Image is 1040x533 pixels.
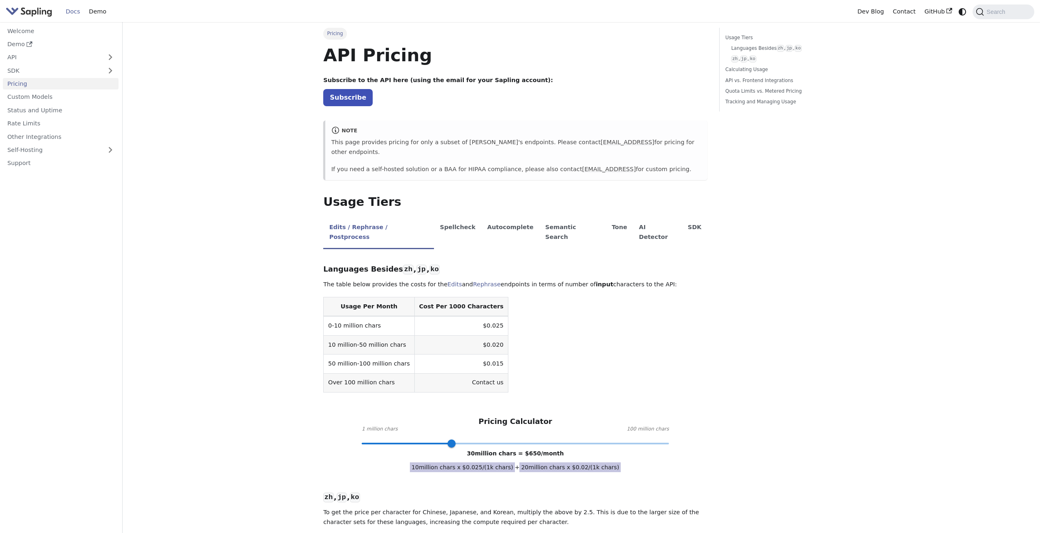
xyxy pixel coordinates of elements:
[323,217,434,249] li: Edits / Rephrase / Postprocess
[582,166,636,172] a: [EMAIL_ADDRESS]
[519,462,621,472] span: 20 million chars x $ 0.02 /(1k chars)
[725,34,836,42] a: Usage Tiers
[102,51,119,63] button: Expand sidebar category 'API'
[331,126,702,136] div: note
[725,66,836,74] a: Calculating Usage
[331,138,702,157] p: This page provides pricing for only a subset of [PERSON_NAME]'s endpoints. Please contact for pri...
[777,45,784,52] code: zh
[331,165,702,174] p: If you need a self-hosted solution or a BAA for HIPAA compliance, please also contact for custom ...
[3,65,102,76] a: SDK
[731,56,738,62] code: zh
[596,281,613,288] strong: input
[601,139,654,145] a: [EMAIL_ADDRESS]
[323,280,707,290] p: The table below provides the costs for the and endpoints in terms of number of characters to the ...
[323,493,333,502] code: zh
[85,5,111,18] a: Demo
[323,28,707,39] nav: Breadcrumbs
[515,464,520,471] span: +
[414,297,508,317] th: Cost Per 1000 Characters
[794,45,802,52] code: ko
[740,56,747,62] code: jp
[479,417,552,426] h3: Pricing Calculator
[324,373,414,392] td: Over 100 million chars
[323,89,373,106] a: Subscribe
[888,5,920,18] a: Contact
[414,335,508,354] td: $0.020
[473,281,501,288] a: Rephrase
[725,98,836,106] a: Tracking and Managing Usage
[3,91,119,103] a: Custom Models
[3,78,119,90] a: Pricing
[3,144,119,156] a: Self-Hosting
[725,77,836,85] a: API vs. Frontend Integrations
[3,25,119,37] a: Welcome
[606,217,633,249] li: Tone
[447,281,462,288] a: Edits
[6,6,55,18] a: Sapling.aiSapling.ai
[3,118,119,129] a: Rate Limits
[416,265,427,274] code: jp
[731,45,833,52] a: Languages Besideszh,jp,ko
[350,493,360,502] code: ko
[410,462,515,472] span: 10 million chars x $ 0.025 /(1k chars)
[731,55,833,63] a: zh,jp,ko
[3,157,119,169] a: Support
[725,87,836,95] a: Quota Limits vs. Metered Pricing
[61,5,85,18] a: Docs
[539,217,606,249] li: Semantic Search
[973,4,1034,19] button: Search (Command+K)
[102,65,119,76] button: Expand sidebar category 'SDK'
[984,9,1010,15] span: Search
[324,335,414,354] td: 10 million-50 million chars
[6,6,52,18] img: Sapling.ai
[323,28,347,39] span: Pricing
[323,77,553,83] strong: Subscribe to the API here (using the email for your Sapling account):
[957,6,968,18] button: Switch between dark and light mode (currently system mode)
[627,425,669,433] span: 100 million chars
[324,355,414,373] td: 50 million-100 million chars
[323,265,707,274] h3: Languages Besides , ,
[429,265,440,274] code: ko
[324,297,414,317] th: Usage Per Month
[3,131,119,143] a: Other Integrations
[3,104,119,116] a: Status and Uptime
[853,5,888,18] a: Dev Blog
[467,450,564,457] span: 30 million chars = $ 650 /month
[414,373,508,392] td: Contact us
[323,44,707,66] h1: API Pricing
[337,493,347,502] code: jp
[3,51,102,63] a: API
[749,56,756,62] code: ko
[414,355,508,373] td: $0.015
[920,5,956,18] a: GitHub
[403,265,413,274] code: zh
[323,508,707,527] p: To get the price per character for Chinese, Japanese, and Korean, multiply the above by 2.5. This...
[414,316,508,335] td: $0.025
[324,316,414,335] td: 0-10 million chars
[682,217,707,249] li: SDK
[323,493,707,502] h3: , ,
[362,425,398,433] span: 1 million chars
[785,45,793,52] code: jp
[434,217,481,249] li: Spellcheck
[3,38,119,50] a: Demo
[633,217,682,249] li: AI Detector
[323,195,707,210] h2: Usage Tiers
[481,217,539,249] li: Autocomplete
